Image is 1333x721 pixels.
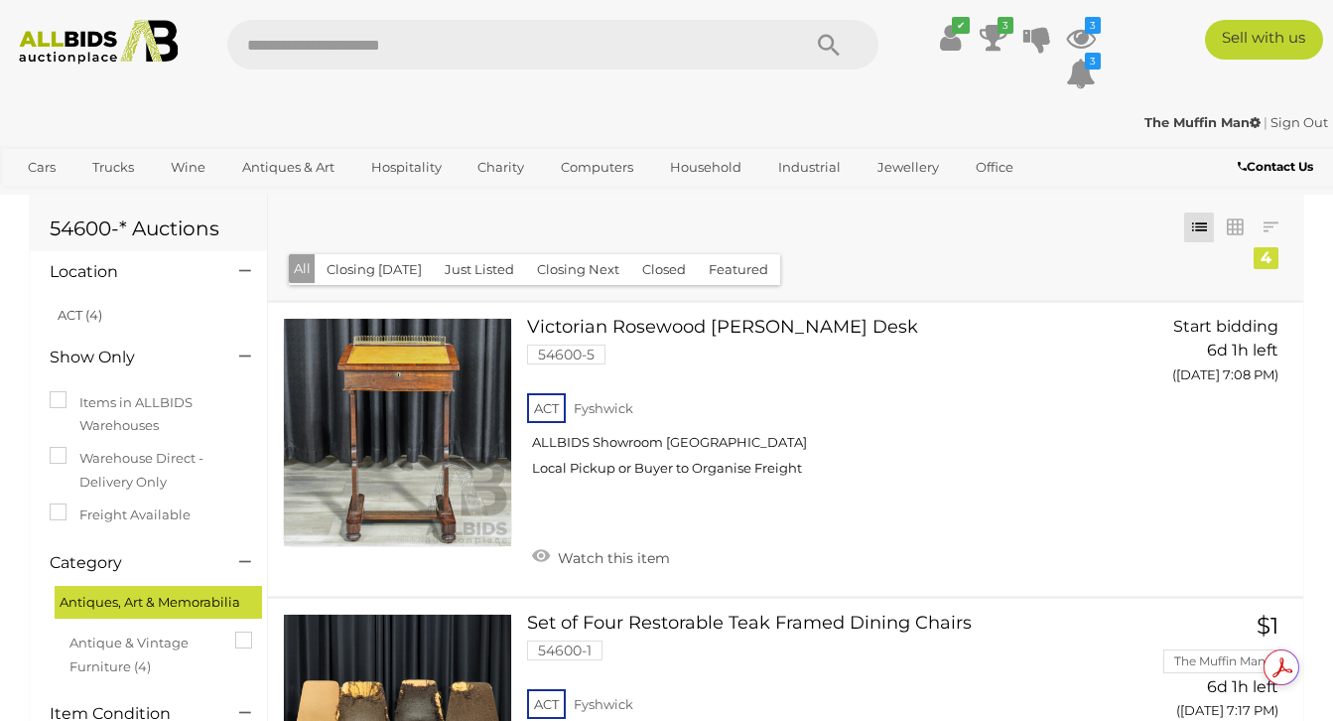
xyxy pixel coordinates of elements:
a: 3 [979,20,1008,56]
i: 3 [998,17,1013,34]
h1: 54600-* Auctions [50,217,247,239]
a: Jewellery [865,151,952,184]
i: 3 [1085,17,1101,34]
button: Just Listed [433,254,526,285]
strong: The Muffin Man [1144,114,1261,130]
button: All [289,254,316,283]
a: Household [657,151,754,184]
a: ACT (4) [58,307,102,323]
a: Hospitality [358,151,455,184]
h4: Location [50,263,209,281]
a: Watch this item [527,541,675,571]
label: Items in ALLBIDS Warehouses [50,391,247,438]
span: Start bidding [1173,317,1278,336]
span: Antique & Vintage Furniture (4) [69,627,218,678]
a: Cars [15,151,68,184]
a: Computers [548,151,646,184]
a: 3 [1066,20,1096,56]
a: Office [963,151,1026,184]
a: Trucks [79,151,147,184]
a: Antiques & Art [229,151,347,184]
a: Victorian Rosewood [PERSON_NAME] Desk 54600-5 ACT Fyshwick ALLBIDS Showroom [GEOGRAPHIC_DATA] Loc... [542,318,1116,492]
div: 4 [1254,247,1278,269]
button: Closing [DATE] [315,254,434,285]
a: 3 [1066,56,1096,91]
a: [GEOGRAPHIC_DATA] [92,184,259,216]
button: Search [779,20,878,70]
a: Industrial [765,151,854,184]
span: $1 [1257,612,1278,640]
a: Start bidding 6d 1h left ([DATE] 7:08 PM) [1145,318,1283,393]
i: 3 [1085,53,1101,70]
a: Wine [158,151,218,184]
button: Closing Next [525,254,631,285]
a: Sign Out [1270,114,1328,130]
button: Closed [630,254,698,285]
a: The Muffin Man [1144,114,1264,130]
label: Warehouse Direct - Delivery Only [50,447,247,494]
b: Contact Us [1238,159,1313,174]
a: Sports [15,184,81,216]
div: Antiques, Art & Memorabilia [55,586,262,619]
a: ✔ [935,20,965,56]
button: Featured [697,254,780,285]
img: Allbids.com.au [10,20,188,65]
h4: Show Only [50,349,209,366]
a: Contact Us [1238,156,1318,178]
span: Watch this item [553,549,670,567]
a: Sell with us [1205,20,1323,60]
span: | [1264,114,1267,130]
label: Freight Available [50,504,191,526]
h4: Category [50,554,209,572]
a: Charity [465,151,537,184]
i: ✔ [952,17,970,34]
